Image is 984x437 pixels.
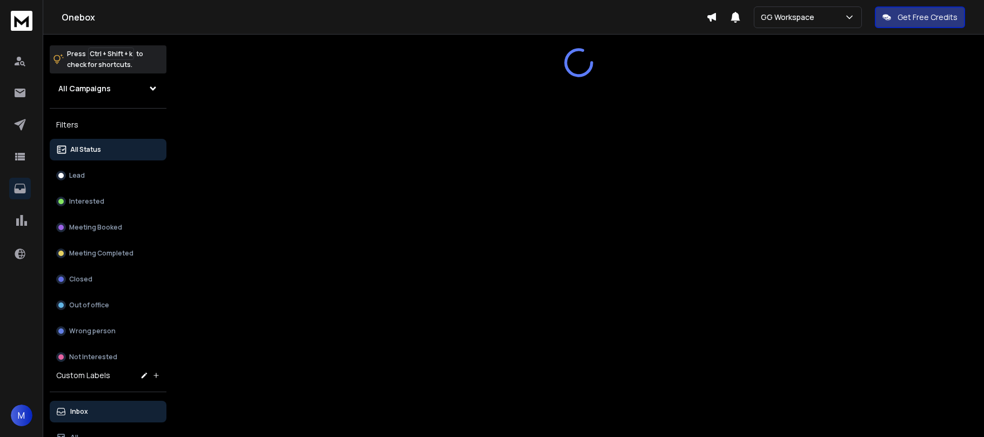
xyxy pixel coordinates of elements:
[69,249,133,258] p: Meeting Completed
[50,117,166,132] h3: Filters
[50,217,166,238] button: Meeting Booked
[69,197,104,206] p: Interested
[88,48,134,60] span: Ctrl + Shift + k
[11,405,32,426] button: M
[50,78,166,99] button: All Campaigns
[761,12,819,23] p: GG Workspace
[50,346,166,368] button: Not Interested
[50,294,166,316] button: Out of office
[50,139,166,160] button: All Status
[50,401,166,422] button: Inbox
[898,12,958,23] p: Get Free Credits
[58,83,111,94] h1: All Campaigns
[50,165,166,186] button: Lead
[50,268,166,290] button: Closed
[69,223,122,232] p: Meeting Booked
[69,327,116,335] p: Wrong person
[69,275,92,284] p: Closed
[62,11,706,24] h1: Onebox
[69,171,85,180] p: Lead
[11,11,32,31] img: logo
[67,49,143,70] p: Press to check for shortcuts.
[50,320,166,342] button: Wrong person
[70,145,101,154] p: All Status
[70,407,88,416] p: Inbox
[875,6,965,28] button: Get Free Credits
[56,370,110,381] h3: Custom Labels
[69,301,109,310] p: Out of office
[50,191,166,212] button: Interested
[50,243,166,264] button: Meeting Completed
[69,353,117,361] p: Not Interested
